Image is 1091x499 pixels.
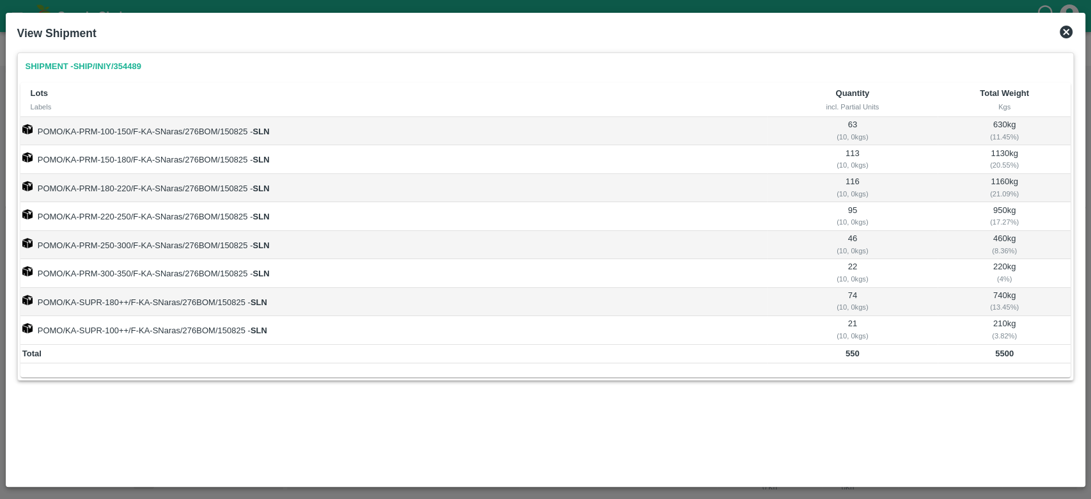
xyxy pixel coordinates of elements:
[940,159,1069,171] div: ( 20.55 %)
[252,212,269,221] strong: SLN
[995,349,1014,358] b: 5500
[769,216,936,228] div: ( 10, 0 kgs)
[20,145,767,173] td: POMO/KA-PRM-150-180/F-KA-SNaras/276BOM/150825 -
[938,145,1071,173] td: 1130 kg
[769,131,936,143] div: ( 10, 0 kgs)
[22,152,33,162] img: box
[940,131,1069,143] div: ( 11.45 %)
[846,349,860,358] b: 550
[20,316,767,344] td: POMO/KA-SUPR-100++/F-KA-SNaras/276BOM/150825 -
[20,288,767,316] td: POMO/KA-SUPR-180++/F-KA-SNaras/276BOM/150825 -
[22,295,33,305] img: box
[20,259,767,287] td: POMO/KA-PRM-300-350/F-KA-SNaras/276BOM/150825 -
[22,181,33,191] img: box
[769,245,936,257] div: ( 10, 0 kgs)
[948,101,1060,113] div: Kgs
[767,174,938,202] td: 116
[938,316,1071,344] td: 210 kg
[940,216,1069,228] div: ( 17.27 %)
[769,273,936,285] div: ( 10, 0 kgs)
[251,297,267,307] strong: SLN
[31,88,48,98] b: Lots
[777,101,928,113] div: incl. Partial Units
[835,88,869,98] b: Quantity
[22,266,33,276] img: box
[767,316,938,344] td: 21
[252,184,269,193] strong: SLN
[20,117,767,145] td: POMO/KA-PRM-100-150/F-KA-SNaras/276BOM/150825 -
[938,117,1071,145] td: 630 kg
[252,127,269,136] strong: SLN
[980,88,1029,98] b: Total Weight
[252,241,269,250] strong: SLN
[22,209,33,219] img: box
[767,117,938,145] td: 63
[20,56,146,78] a: Shipment -SHIP/INIY/354489
[31,101,757,113] div: Labels
[940,245,1069,257] div: ( 8.36 %)
[767,259,938,287] td: 22
[22,323,33,333] img: box
[938,259,1071,287] td: 220 kg
[940,330,1069,342] div: ( 3.82 %)
[252,155,269,164] strong: SLN
[769,330,936,342] div: ( 10, 0 kgs)
[938,174,1071,202] td: 1160 kg
[20,231,767,259] td: POMO/KA-PRM-250-300/F-KA-SNaras/276BOM/150825 -
[769,159,936,171] div: ( 10, 0 kgs)
[22,124,33,134] img: box
[938,288,1071,316] td: 740 kg
[767,288,938,316] td: 74
[20,202,767,230] td: POMO/KA-PRM-220-250/F-KA-SNaras/276BOM/150825 -
[940,273,1069,285] div: ( 4 %)
[252,269,269,278] strong: SLN
[251,326,267,335] strong: SLN
[22,238,33,248] img: box
[767,202,938,230] td: 95
[767,231,938,259] td: 46
[20,174,767,202] td: POMO/KA-PRM-180-220/F-KA-SNaras/276BOM/150825 -
[769,188,936,200] div: ( 10, 0 kgs)
[938,202,1071,230] td: 950 kg
[940,188,1069,200] div: ( 21.09 %)
[17,27,97,40] b: View Shipment
[769,301,936,313] div: ( 10, 0 kgs)
[22,349,42,358] b: Total
[940,301,1069,313] div: ( 13.45 %)
[767,145,938,173] td: 113
[938,231,1071,259] td: 460 kg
